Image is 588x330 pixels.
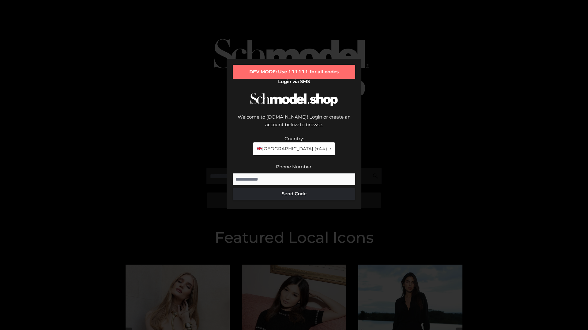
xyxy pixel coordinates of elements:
button: Send Code [233,188,355,200]
label: Country: [285,136,304,141]
img: Schmodel Logo [248,87,340,112]
label: Phone Number: [276,164,312,170]
div: Welcome to [DOMAIN_NAME]! Login or create an account below to browse. [233,113,355,135]
img: 🇬🇧 [257,146,262,151]
h2: Login via SMS [233,79,355,84]
div: DEV MODE: Use 111111 for all codes [233,65,355,79]
span: [GEOGRAPHIC_DATA] (+44) [257,145,327,153]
